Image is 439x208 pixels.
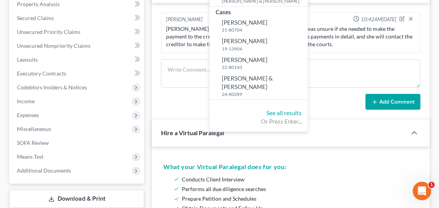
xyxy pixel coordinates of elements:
[266,109,302,116] a: See all results
[17,112,39,118] span: Expenses
[11,53,144,67] a: Lawsuits
[182,184,415,194] li: Performs all due diligence searches
[17,126,51,132] span: Miscellaneous
[222,64,306,70] small: 22-80143
[222,45,306,52] small: 19-13904
[17,167,71,174] span: Additional Documents
[17,1,60,7] span: Property Analysis
[17,139,49,146] span: SOFA Review
[17,15,54,21] span: Secured Claims
[222,37,268,44] span: [PERSON_NAME]
[222,27,306,33] small: 21-80704
[11,136,144,150] a: SOFA Review
[182,174,415,184] li: Conducts Client Interview
[182,194,415,203] li: Prepare Petition and Schedules
[210,35,308,54] a: [PERSON_NAME]19-13904
[216,117,302,126] div: Or Press Enter...
[366,94,421,110] button: Add Comment
[11,39,144,53] a: Unsecured Nonpriority Claims
[222,75,273,90] span: [PERSON_NAME] & [PERSON_NAME]
[11,25,144,39] a: Unsecured Priority Claims
[210,17,308,35] a: [PERSON_NAME]21-80704
[17,29,80,35] span: Unsecured Priority Claims
[17,153,43,160] span: Means Test
[361,16,396,23] span: 10:42AM[DATE]
[17,42,90,49] span: Unsecured Nonpriority Claims
[166,25,416,48] div: [PERSON_NAME] called to ask about her car payment, and was unsure if she needed to make the payme...
[17,98,35,104] span: Income
[222,91,306,97] small: 24-80289
[210,72,308,99] a: [PERSON_NAME] & [PERSON_NAME]24-80289
[11,11,144,25] a: Secured Claims
[413,182,431,200] iframe: Intercom live chat
[166,16,203,23] div: [PERSON_NAME]
[17,56,38,63] span: Lawsuits
[222,19,268,26] span: [PERSON_NAME]
[11,67,144,81] a: Executory Contracts
[161,129,224,136] span: Hire a Virtual Paralegal
[429,182,435,188] span: 1
[222,56,268,63] span: [PERSON_NAME]
[17,70,66,77] span: Executory Contracts
[9,190,144,208] a: Download & Print
[17,84,87,91] span: Codebtors Insiders & Notices
[163,162,418,171] h5: What your Virtual Paralegal does for you:
[210,7,308,16] div: Cases
[210,54,308,73] a: [PERSON_NAME]22-80143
